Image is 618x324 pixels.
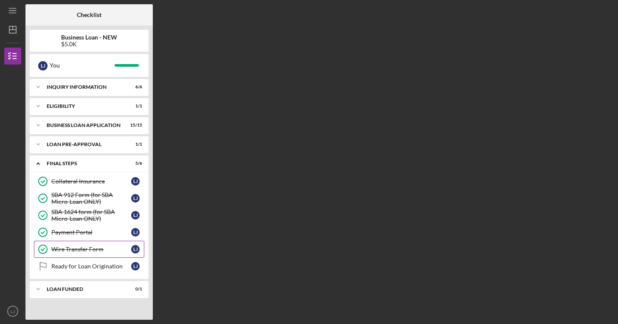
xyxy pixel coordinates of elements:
div: L J [131,211,140,220]
div: L J [131,228,140,237]
div: LOAN PRE-APPROVAL [47,142,121,147]
div: L J [131,177,140,186]
div: BUSINESS LOAN APPLICATION [47,123,121,128]
div: Payment Portal [51,229,131,236]
div: SBA 1624 form (for SBA Micro-Loan ONLY) [51,208,131,222]
div: ELIGIBILITY [47,104,121,109]
div: You [50,58,115,73]
a: SBA 1624 form (for SBA Micro-Loan ONLY)LJ [34,207,144,224]
div: INQUIRY INFORMATION [47,85,121,90]
a: Payment PortalLJ [34,224,144,241]
button: LJ [4,303,21,320]
div: Wire Transfer Form [51,246,131,253]
a: Wire Transfer FormLJ [34,241,144,258]
b: Business Loan - NEW [61,34,117,41]
div: 15 / 15 [127,123,142,128]
a: SBA 912 Form (for SBA Micro-Loan ONLY)LJ [34,190,144,207]
div: 0 / 1 [127,287,142,292]
text: LJ [11,309,15,314]
a: Ready for Loan OriginationLJ [34,258,144,275]
a: Collateral InsuranceLJ [34,173,144,190]
div: L J [131,262,140,270]
div: L J [38,61,48,70]
div: 5 / 6 [127,161,142,166]
div: Ready for Loan Origination [51,263,131,270]
div: L J [131,245,140,254]
div: SBA 912 Form (for SBA Micro-Loan ONLY) [51,192,131,205]
div: $5.0K [61,41,117,48]
div: 1 / 1 [127,142,142,147]
div: 1 / 1 [127,104,142,109]
div: 6 / 6 [127,85,142,90]
b: Checklist [77,11,101,18]
div: FINAL STEPS [47,161,121,166]
div: L J [131,194,140,203]
div: LOAN FUNDED [47,287,121,292]
div: Collateral Insurance [51,178,131,185]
